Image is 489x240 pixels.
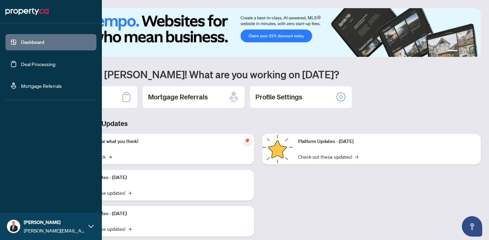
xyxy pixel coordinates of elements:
[262,134,293,164] img: Platform Updates - June 23, 2025
[24,219,85,226] span: [PERSON_NAME]
[35,68,481,81] h1: Welcome back [PERSON_NAME]! What are you working on [DATE]?
[7,220,20,233] img: Profile Icon
[71,210,249,218] p: Platform Updates - [DATE]
[24,227,85,234] span: [PERSON_NAME][EMAIL_ADDRESS][PERSON_NAME][DOMAIN_NAME]
[128,225,131,233] span: →
[35,119,481,128] h3: Brokerage & Industry Updates
[21,83,62,89] a: Mortgage Referrals
[462,216,482,237] button: Open asap
[471,50,474,53] button: 4
[255,92,302,102] h2: Profile Settings
[21,61,55,67] a: Deal Processing
[355,153,358,160] span: →
[108,153,112,160] span: →
[298,153,358,160] a: Check out these updates!→
[466,50,469,53] button: 3
[21,39,44,45] a: Dashboard
[243,137,251,145] span: pushpin
[71,174,249,181] p: Platform Updates - [DATE]
[447,50,458,53] button: 1
[460,50,463,53] button: 2
[35,8,481,57] img: Slide 0
[5,6,49,17] img: logo
[148,92,208,102] h2: Mortgage Referrals
[128,189,131,196] span: →
[71,138,249,145] p: We want to hear what you think!
[298,138,475,145] p: Platform Updates - [DATE]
